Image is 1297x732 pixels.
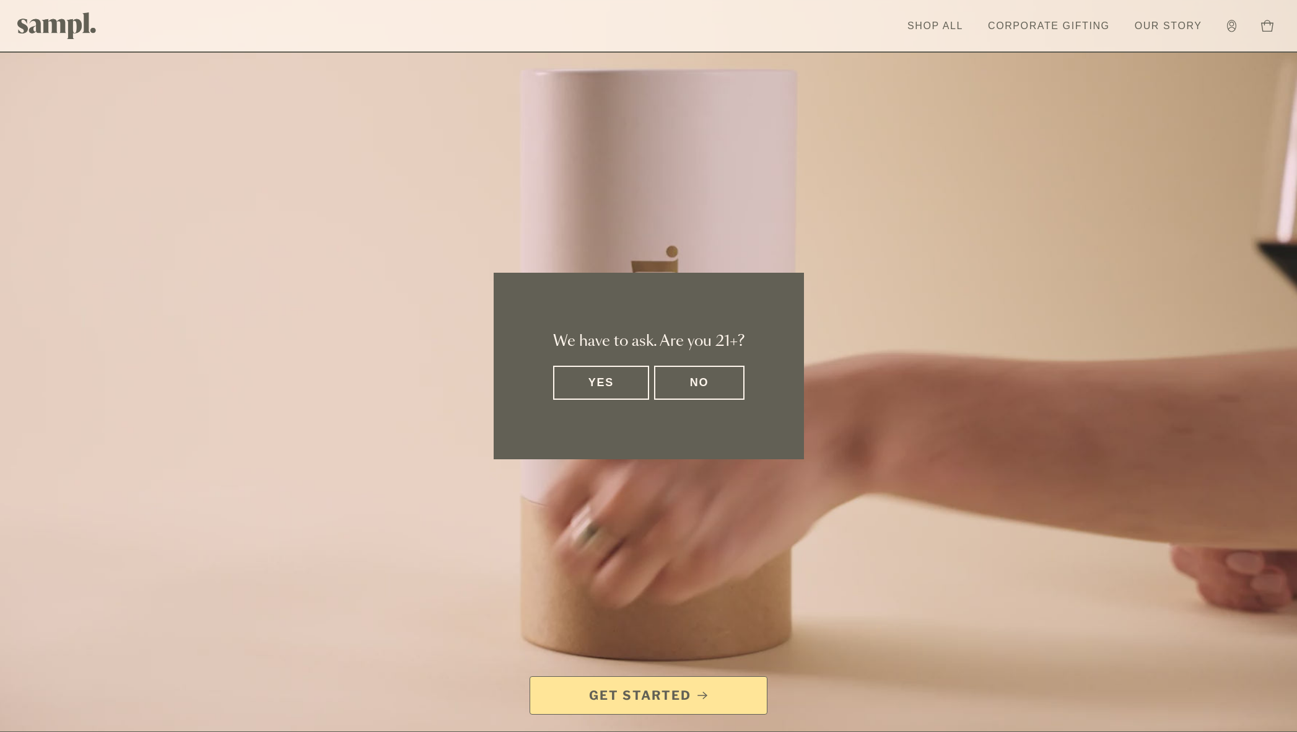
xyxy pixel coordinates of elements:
img: Sampl logo [17,12,97,39]
a: Corporate Gifting [982,12,1116,40]
span: Get Started [589,687,691,704]
a: Get Started [530,676,767,715]
a: Shop All [901,12,969,40]
a: Our Story [1129,12,1208,40]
